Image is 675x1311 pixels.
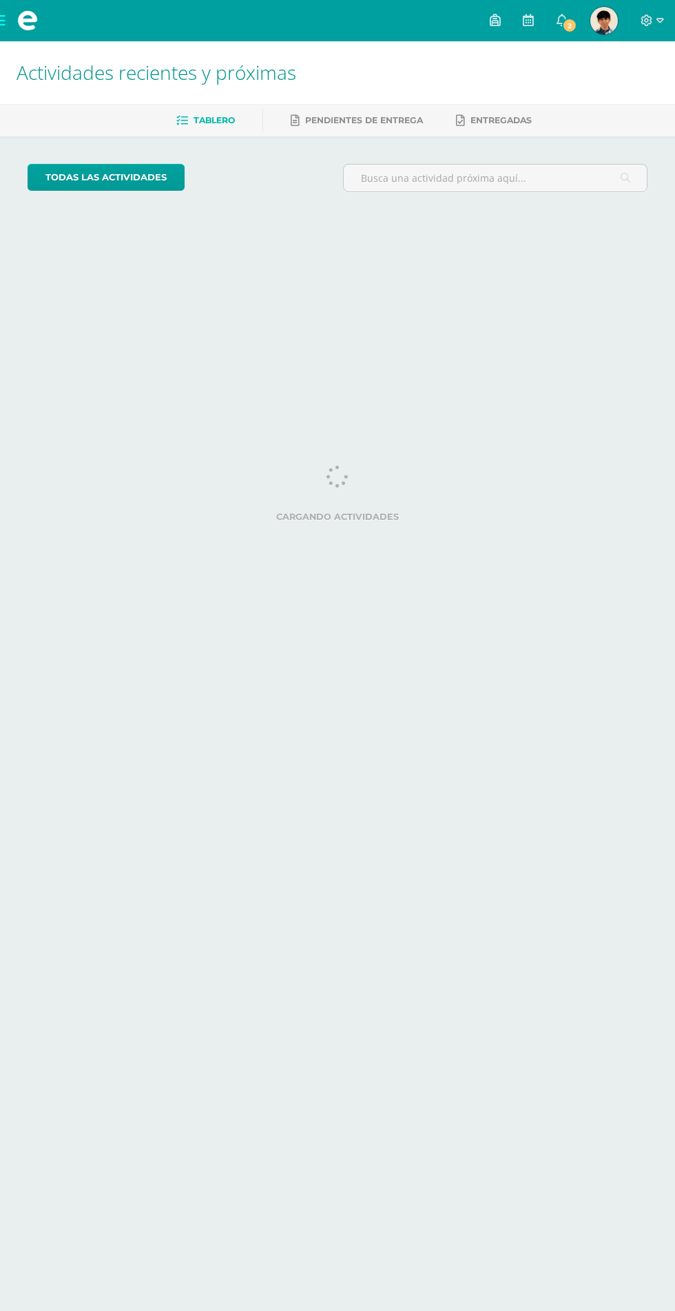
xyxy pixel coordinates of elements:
span: Tablero [194,115,235,125]
span: Actividades recientes y próximas [17,59,296,85]
img: f76073ca312b03dd87f23b6b364bf11e.png [590,7,618,34]
a: todas las Actividades [28,164,185,191]
label: Cargando actividades [28,512,647,522]
span: Entregadas [470,115,532,125]
a: Pendientes de entrega [291,109,423,132]
span: 2 [562,18,577,33]
span: Pendientes de entrega [305,115,423,125]
a: Entregadas [456,109,532,132]
a: Tablero [176,109,235,132]
input: Busca una actividad próxima aquí... [344,165,647,191]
